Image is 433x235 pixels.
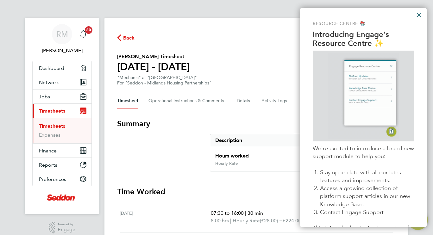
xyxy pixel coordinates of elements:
span: Network [39,79,59,85]
span: 30 min [248,210,263,216]
p: Introducing Engage's [313,30,414,39]
li: Contact Engage Support [320,208,414,216]
span: Robert Moss [32,47,92,54]
a: Timesheets [39,123,65,129]
p: Resource Centre ✨ [313,39,414,48]
a: Expenses [39,132,60,138]
span: Jobs [39,94,50,100]
span: 20 [85,26,92,34]
span: | [230,218,231,224]
img: seddonconstruction-logo-retina.png [47,193,77,203]
span: Preferences [39,176,66,182]
h2: [PERSON_NAME] Timesheet [117,53,190,60]
h1: [DATE] - [DATE] [117,60,190,73]
div: [DATE] [120,209,211,225]
li: Stay up to date with all our latest features and improvements. [320,169,414,184]
div: Hours worked [210,147,349,161]
p: We're excited to introduce a brand new support module to help you: [313,145,414,160]
h3: Summary [117,119,396,129]
div: For "Seddon - Midlands Housing Partnerships" [117,80,211,86]
span: 07:30 to 16:00 [211,210,244,216]
span: 8.00 hrs [211,218,229,224]
span: Dashboard [39,65,64,71]
button: Operational Instructions & Comments [148,93,227,108]
button: Timesheet [117,93,138,108]
div: Hourly Rate [215,161,238,166]
span: RM [56,30,68,38]
button: Close [416,10,422,20]
span: Back [123,34,135,42]
button: Activity Logs [261,93,288,108]
span: (£28.00) = [260,218,283,224]
li: Access a growing collection of platform support articles in our new Knowledge Base. [320,184,414,208]
span: Engage [58,227,75,232]
span: | [245,210,246,216]
span: £224.00 [283,218,301,224]
span: Finance [39,148,57,154]
a: Go to account details [32,24,92,54]
span: Timesheets [39,108,65,114]
img: GIF of Resource Centre being opened [328,53,399,139]
a: Dashboard [33,61,91,75]
span: Reports [39,162,57,168]
p: Resource Centre 📚 [313,21,414,27]
nav: Main navigation [25,18,99,214]
span: Powered by [58,222,75,227]
h3: Time Worked [117,187,396,197]
div: Description [210,134,349,147]
div: Summary [210,134,396,171]
span: Hourly Rate [233,217,260,225]
a: Go to home page [32,193,92,203]
button: Details [237,93,251,108]
div: "Mechanic" at "[GEOGRAPHIC_DATA]" [117,75,211,86]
